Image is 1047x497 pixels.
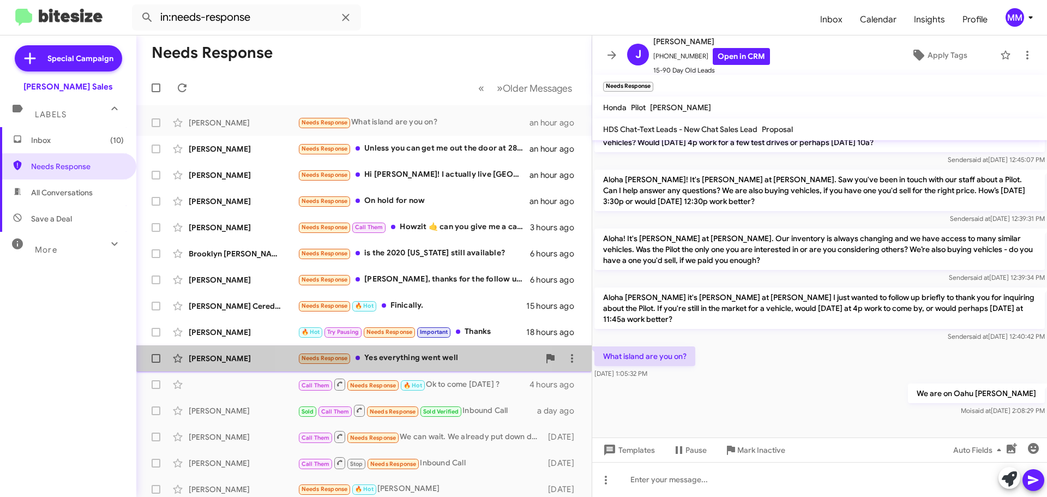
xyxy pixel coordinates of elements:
span: Needs Response [31,161,124,172]
span: said at [969,155,988,164]
div: is the 2020 [US_STATE] still available? [298,247,530,260]
span: 15-90 Day Old Leads [653,65,770,76]
div: Hi [PERSON_NAME]! I actually live [GEOGRAPHIC_DATA], do you have any black 4WD 4Runners in stock?... [298,169,529,181]
span: Needs Response [302,197,348,205]
a: Calendar [851,4,905,35]
button: Auto Fields [944,440,1014,460]
span: Needs Response [302,302,348,309]
span: 🔥 Hot [404,382,422,389]
span: 🔥 Hot [355,302,374,309]
span: 🔥 Hot [302,328,320,336]
p: What island are you on? [594,346,695,366]
div: 4 hours ago [529,379,583,390]
div: Inbound Call [298,456,543,470]
span: Proposal [762,124,793,134]
span: said at [970,273,989,282]
button: MM [996,8,1035,27]
span: » [497,81,503,95]
span: said at [971,214,990,223]
span: Moi [DATE] 2:08:29 PM [961,406,1045,415]
a: Profile [954,4,996,35]
div: Unless you can get me out the door at 28-29k for a new civic with a sunroof there is no need for ... [298,142,529,155]
span: Honda [603,103,627,112]
span: Needs Response [302,276,348,283]
span: Needs Response [366,328,413,336]
span: Needs Response [370,460,417,468]
span: Special Campaign [47,53,113,64]
span: Needs Response [302,250,348,257]
span: Templates [601,440,655,460]
span: Call Them [302,434,330,441]
span: HDS Chat-Text Leads - New Chat Sales Lead [603,124,757,134]
span: Sold Verified [423,408,459,415]
div: Yes everything went well [298,352,539,364]
span: Call Them [321,408,350,415]
div: [PERSON_NAME] [189,327,298,338]
a: Special Campaign [15,45,122,71]
div: [PERSON_NAME] [189,405,298,416]
span: Call Them [355,224,383,231]
p: Aloha [PERSON_NAME] it's [PERSON_NAME] at [PERSON_NAME] I just wanted to follow up briefly to tha... [594,288,1045,329]
a: Insights [905,4,954,35]
span: Labels [35,110,67,119]
h1: Needs Response [152,44,273,62]
span: [PHONE_NUMBER] [653,48,770,65]
span: Auto Fields [953,440,1006,460]
small: Needs Response [603,82,653,92]
span: Pause [685,440,707,460]
span: Needs Response [350,382,396,389]
div: MM [1006,8,1024,27]
span: [PERSON_NAME] [653,35,770,48]
button: Mark Inactive [715,440,794,460]
div: [PERSON_NAME] [189,274,298,285]
span: Needs Response [302,171,348,178]
div: 6 hours ago [530,248,583,259]
span: Needs Response [302,486,348,493]
span: Apply Tags [928,45,967,65]
div: [PERSON_NAME] Sales [23,81,113,92]
span: [PERSON_NAME] [650,103,711,112]
span: All Conversations [31,187,93,198]
a: Open in CRM [713,48,770,65]
span: Mark Inactive [737,440,785,460]
span: Pilot [631,103,646,112]
nav: Page navigation example [472,77,579,99]
span: Important [420,328,448,336]
div: [PERSON_NAME] [189,353,298,364]
span: Call Them [302,460,330,468]
span: said at [969,332,988,340]
div: Finically. [298,300,526,312]
div: [PERSON_NAME] [189,170,298,181]
div: [PERSON_NAME] [189,143,298,154]
div: [PERSON_NAME] [189,117,298,128]
div: Thanks [298,326,526,338]
span: Needs Response [302,119,348,126]
div: an hour ago [529,170,583,181]
input: Search [132,4,361,31]
button: Apply Tags [883,45,995,65]
div: 3 hours ago [530,222,583,233]
span: Try Pausing [327,328,359,336]
span: Call Them [302,382,330,389]
span: Needs Response [302,224,348,231]
span: Sender [DATE] 12:39:34 PM [949,273,1045,282]
span: Older Messages [503,82,572,94]
div: [DATE] [543,432,583,442]
div: [PERSON_NAME], thanks for the follow up. Yes. It went well. I've been so busy but hoping to stop ... [298,273,530,286]
div: an hour ago [529,143,583,154]
span: More [35,245,57,255]
span: Inbox [31,135,124,146]
div: What island are you on? [298,116,529,129]
span: Needs Response [302,145,348,152]
button: Pause [664,440,715,460]
span: Sender [DATE] 12:39:31 PM [950,214,1045,223]
div: 18 hours ago [526,327,583,338]
div: [PERSON_NAME] [189,458,298,469]
span: Save a Deal [31,213,72,224]
a: Inbox [811,4,851,35]
span: (10) [110,135,124,146]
